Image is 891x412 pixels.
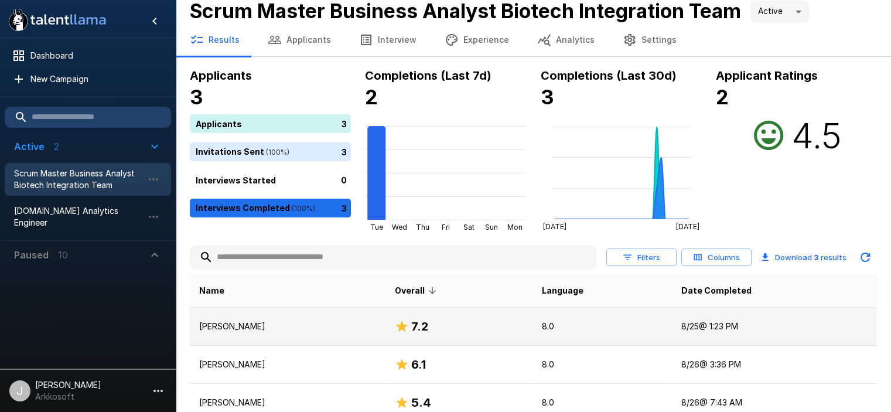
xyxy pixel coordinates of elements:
b: Completions (Last 7d) [365,69,491,83]
p: [PERSON_NAME] [199,397,376,408]
p: 3 [342,117,347,130]
p: 0 [341,173,347,186]
button: Updated Today - 10:29 AM [854,246,877,269]
tspan: Sat [463,223,474,231]
button: Interview [345,23,431,56]
tspan: Wed [392,223,407,231]
p: 8.0 [542,359,662,370]
p: 3 [342,145,347,158]
p: [PERSON_NAME] [199,321,376,332]
h6: 6.1 [411,355,426,374]
span: Language [542,284,583,298]
button: Experience [431,23,523,56]
b: 3 [814,253,819,262]
tspan: Thu [416,223,429,231]
p: 8.0 [542,321,662,332]
td: 8/26 @ 3:36 PM [672,346,877,384]
tspan: [DATE] [676,222,699,231]
b: 2 [716,85,729,109]
tspan: Fri [442,223,450,231]
button: Download 3 results [756,246,851,269]
p: [PERSON_NAME] [199,359,376,370]
span: Name [199,284,224,298]
button: Filters [606,248,677,267]
p: 8.0 [542,397,662,408]
tspan: Tue [370,223,383,231]
td: 8/25 @ 1:23 PM [672,308,877,346]
div: Active [750,1,809,23]
p: 3 [342,202,347,214]
tspan: Sun [485,223,498,231]
b: Applicants [190,69,252,83]
h6: 7.2 [411,317,428,336]
h6: 5.4 [411,393,431,412]
button: Settings [609,23,691,56]
span: Overall [395,284,440,298]
b: 3 [541,85,554,109]
button: Analytics [523,23,609,56]
b: 3 [190,85,203,109]
span: Date Completed [681,284,752,298]
b: 2 [365,85,378,109]
tspan: Mon [507,223,523,231]
button: Columns [681,248,752,267]
button: Applicants [254,23,345,56]
tspan: [DATE] [542,222,566,231]
h2: 4.5 [791,114,841,156]
b: Completions (Last 30d) [541,69,677,83]
button: Results [176,23,254,56]
b: Applicant Ratings [716,69,818,83]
